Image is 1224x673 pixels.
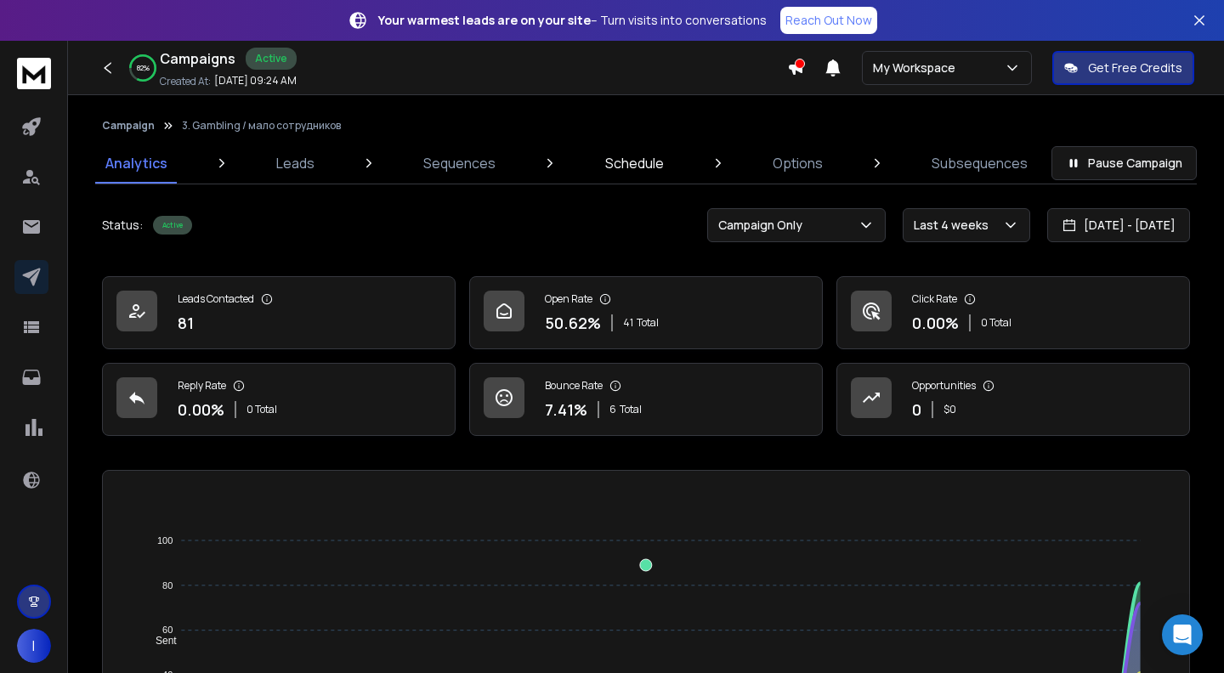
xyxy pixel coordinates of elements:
p: 50.62 % [545,311,601,335]
p: 3. Gambling / мало сотрудников [182,119,341,133]
p: 82 % [137,63,150,73]
a: Schedule [595,143,674,184]
span: 6 [609,403,616,416]
button: I [17,629,51,663]
a: Open Rate50.62%41Total [469,276,823,349]
a: Leads [266,143,325,184]
div: Active [153,216,192,235]
img: logo [17,58,51,89]
button: [DATE] - [DATE] [1047,208,1190,242]
p: Campaign Only [718,217,809,234]
p: Click Rate [912,292,957,306]
button: Get Free Credits [1052,51,1194,85]
div: Active [246,48,297,70]
p: Subsequences [932,153,1028,173]
p: 0 Total [246,403,277,416]
p: Open Rate [545,292,592,306]
button: Campaign [102,119,155,133]
p: Sequences [423,153,496,173]
tspan: 100 [157,535,173,546]
p: 0 Total [981,316,1011,330]
p: – Turn visits into conversations [378,12,767,29]
p: Opportunities [912,379,976,393]
p: Reply Rate [178,379,226,393]
span: Total [620,403,642,416]
span: Total [637,316,659,330]
a: Sequences [413,143,506,184]
p: My Workspace [873,59,962,76]
p: Last 4 weeks [914,217,995,234]
tspan: 80 [162,580,173,591]
p: 81 [178,311,194,335]
div: Open Intercom Messenger [1162,614,1203,655]
p: Created At: [160,75,211,88]
p: Reach Out Now [785,12,872,29]
p: $ 0 [943,403,956,416]
p: Status: [102,217,143,234]
span: 41 [623,316,633,330]
a: Subsequences [921,143,1038,184]
p: Options [773,153,823,173]
button: Pause Campaign [1051,146,1197,180]
p: 0.00 % [912,311,959,335]
p: 0.00 % [178,398,224,421]
a: Opportunities0$0 [836,363,1190,436]
p: 0 [912,398,921,421]
tspan: 60 [162,625,173,635]
strong: Your warmest leads are on your site [378,12,591,28]
p: 7.41 % [545,398,587,421]
p: [DATE] 09:24 AM [214,74,297,88]
p: Analytics [105,153,167,173]
a: Leads Contacted81 [102,276,456,349]
h1: Campaigns [160,48,235,69]
p: Leads [276,153,314,173]
p: Bounce Rate [545,379,603,393]
a: Options [762,143,833,184]
p: Leads Contacted [178,292,254,306]
span: Sent [143,635,177,647]
a: Reply Rate0.00%0 Total [102,363,456,436]
a: Analytics [95,143,178,184]
a: Reach Out Now [780,7,877,34]
a: Bounce Rate7.41%6Total [469,363,823,436]
p: Get Free Credits [1088,59,1182,76]
p: Schedule [605,153,664,173]
a: Click Rate0.00%0 Total [836,276,1190,349]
